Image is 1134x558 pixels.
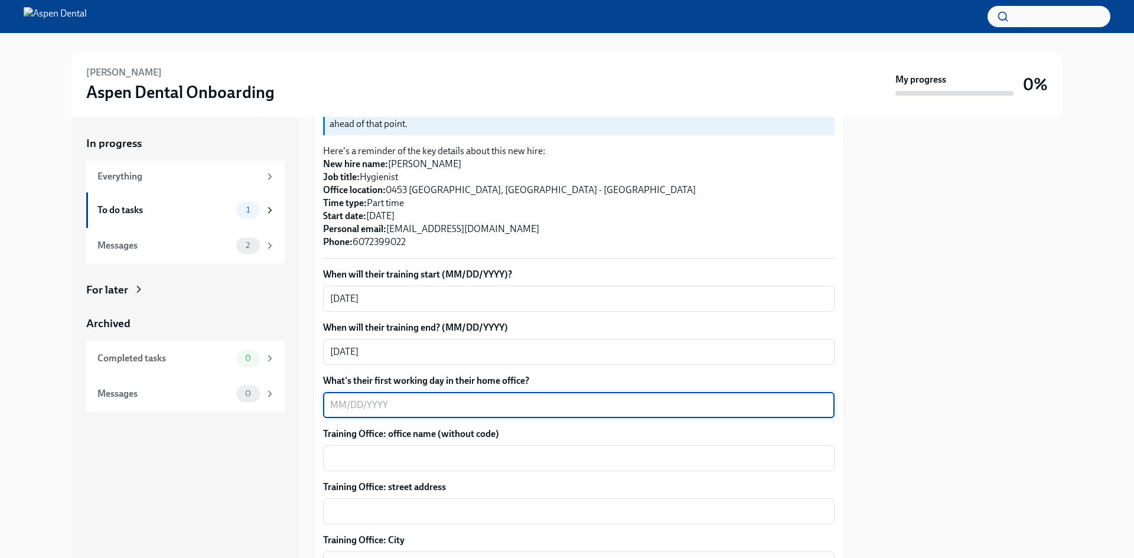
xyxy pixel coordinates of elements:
div: To do tasks [97,204,232,217]
textarea: [DATE] [330,345,827,359]
div: Completed tasks [97,352,232,365]
strong: Office location: [323,184,386,195]
div: Everything [97,170,260,183]
strong: Personal email: [323,223,386,234]
a: To do tasks1 [86,192,285,228]
p: The training details are scheduled to be sent to Serena 1 week before their startdate. Please pro... [330,105,830,130]
div: For later [86,282,128,298]
label: When will their training start (MM/DD/YYYY)? [323,268,835,281]
strong: Start date: [323,210,366,221]
h6: [PERSON_NAME] [86,66,162,79]
a: Completed tasks0 [86,341,285,376]
a: For later [86,282,285,298]
strong: Phone: [323,236,353,247]
span: 2 [239,241,257,250]
h3: Aspen Dental Onboarding [86,81,275,103]
div: Messages [97,387,232,400]
div: Messages [97,239,232,252]
label: What's their first working day in their home office? [323,374,835,387]
a: Messages0 [86,376,285,412]
strong: New hire name: [323,158,388,169]
p: Here's a reminder of the key details about this new hire: [PERSON_NAME] Hygienist 0453 [GEOGRAPHI... [323,145,835,249]
strong: Job title: [323,171,360,182]
label: Training Office: office name (without code) [323,428,835,440]
span: 0 [238,389,258,398]
label: When will their training end? (MM/DD/YYYY) [323,321,835,334]
h3: 0% [1023,74,1048,95]
textarea: [DATE] [330,292,827,306]
strong: My progress [895,73,946,86]
span: 1 [239,205,257,214]
span: 0 [238,354,258,363]
label: Training Office: street address [323,481,835,494]
a: Everything [86,161,285,192]
a: Archived [86,316,285,331]
img: Aspen Dental [24,7,87,26]
a: Messages2 [86,228,285,263]
strong: Time type: [323,197,367,208]
a: In progress [86,136,285,151]
label: Training Office: City [323,534,835,547]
